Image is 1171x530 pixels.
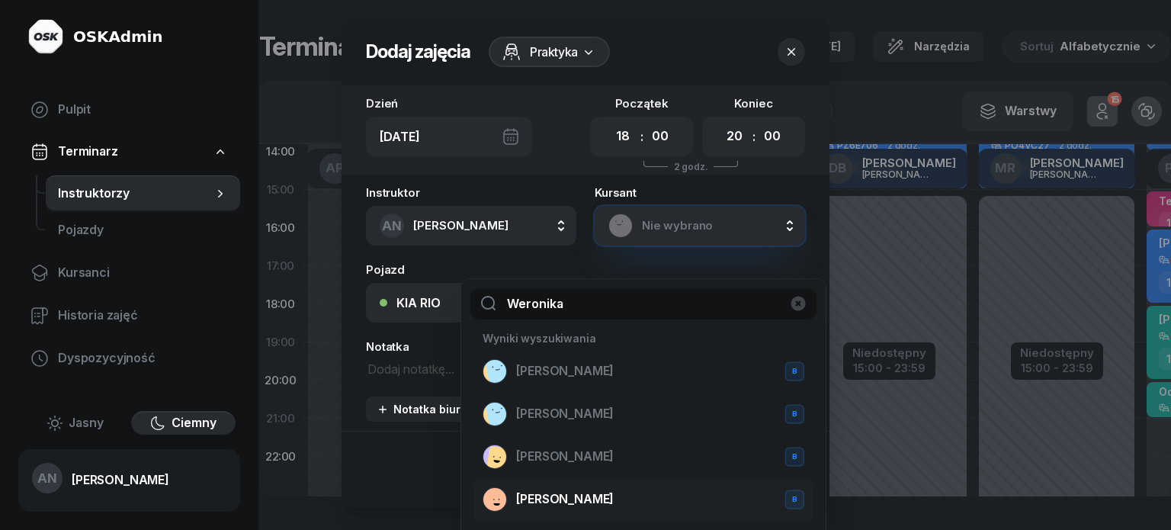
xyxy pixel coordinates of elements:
[18,340,240,377] a: Dyspozycyjność
[788,407,802,420] div: B
[131,411,236,435] button: Ciemny
[788,450,802,463] div: B
[366,397,494,422] button: Notatka biurowa
[18,134,240,169] a: Terminarz
[58,306,228,326] span: Historia zajęć
[516,361,614,381] span: [PERSON_NAME]
[18,255,240,291] a: Kursanci
[72,474,169,486] div: [PERSON_NAME]
[396,297,441,309] div: KIA RIO
[23,411,128,435] button: Jasny
[642,216,791,236] span: Nie wybrano
[788,493,802,506] div: B
[73,26,162,47] div: OSKAdmin
[785,447,805,467] button: B
[58,100,228,120] span: Pulpit
[46,175,240,212] a: Instruktorzy
[69,413,104,433] span: Jasny
[785,361,805,381] button: B
[172,413,217,433] span: Ciemny
[516,404,614,424] span: [PERSON_NAME]
[37,472,57,485] span: AN
[58,220,228,240] span: Pojazdy
[470,288,816,320] input: Szukaj
[366,40,470,64] h2: Dodaj zajęcia
[785,490,805,509] button: B
[18,92,240,128] a: Pulpit
[785,404,805,424] button: B
[58,263,228,283] span: Kursanci
[46,212,240,249] a: Pojazdy
[27,18,64,55] img: logo-light@2x.png
[483,332,595,345] span: Wyniki wyszukiwania
[640,127,643,146] div: :
[58,142,118,162] span: Terminarz
[516,447,614,467] span: [PERSON_NAME]
[366,283,805,323] button: KIA RIOPO9AY04
[377,403,483,416] div: Notatka biurowa
[788,365,802,377] div: B
[58,184,213,204] span: Instruktorzy
[18,297,240,334] a: Historia zajęć
[516,490,614,509] span: [PERSON_NAME]
[382,220,402,233] span: AN
[58,349,228,368] span: Dyspozycyjność
[752,127,756,146] div: :
[413,218,509,233] span: [PERSON_NAME]
[366,206,576,246] button: AN[PERSON_NAME]
[530,43,578,61] span: Praktyka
